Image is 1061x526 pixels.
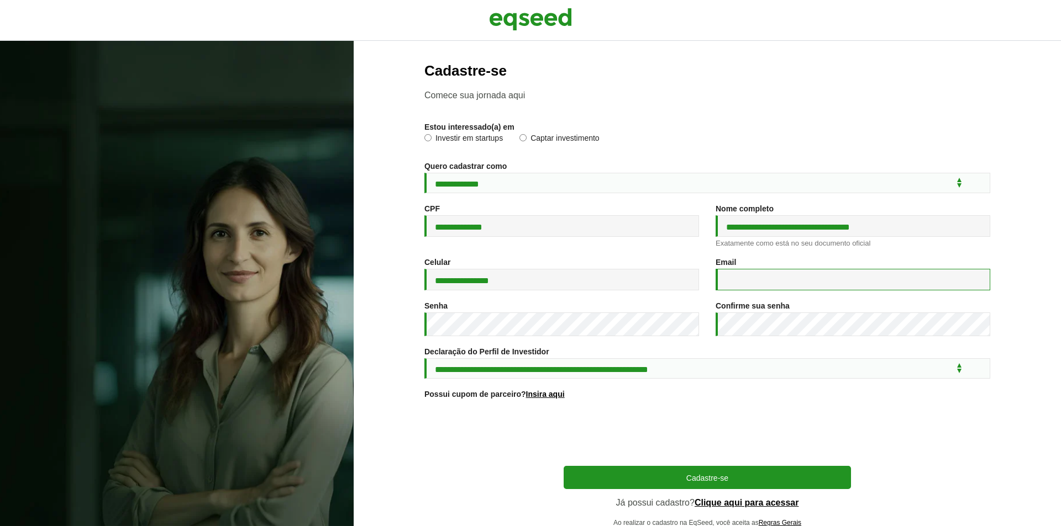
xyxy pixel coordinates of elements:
label: CPF [424,205,440,212]
iframe: reCAPTCHA [623,412,791,455]
div: Exatamente como está no seu documento oficial [716,240,990,247]
a: Regras Gerais [759,519,801,526]
p: Já possui cadastro? [564,497,851,508]
label: Nome completo [716,205,774,212]
label: Quero cadastrar como [424,162,507,170]
label: Possui cupom de parceiro? [424,390,565,398]
a: Clique aqui para acessar [695,498,799,507]
img: EqSeed Logo [489,6,572,33]
label: Investir em startups [424,134,503,145]
label: Confirme sua senha [716,302,790,310]
label: Celular [424,258,450,266]
label: Senha [424,302,448,310]
button: Cadastre-se [564,466,851,489]
input: Captar investimento [519,134,527,141]
input: Investir em startups [424,134,432,141]
label: Estou interessado(a) em [424,123,514,131]
p: Comece sua jornada aqui [424,90,990,100]
label: Captar investimento [519,134,600,145]
a: Insira aqui [526,390,565,398]
label: Email [716,258,736,266]
h2: Cadastre-se [424,63,990,79]
label: Declaração do Perfil de Investidor [424,348,549,355]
